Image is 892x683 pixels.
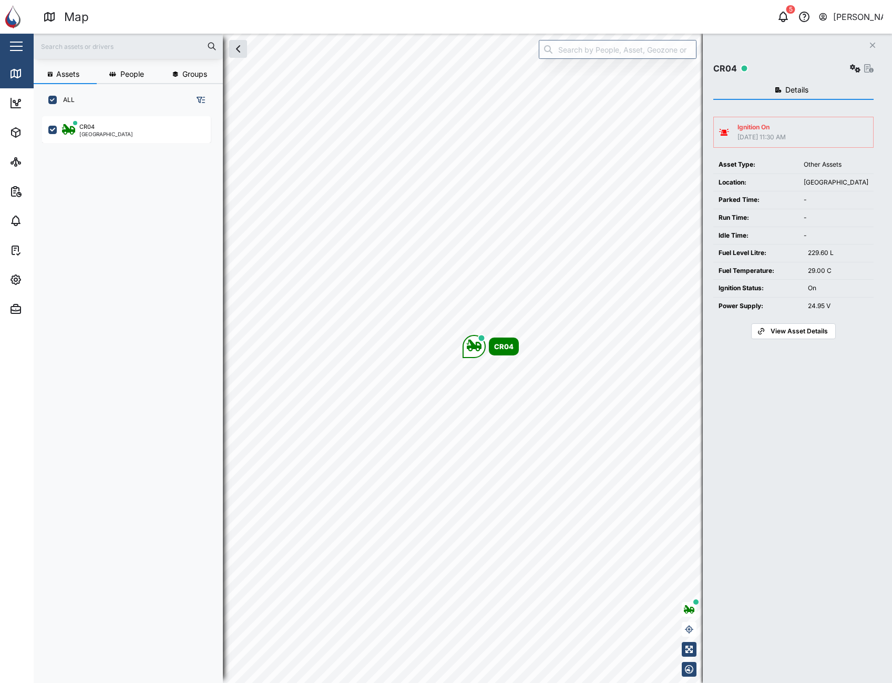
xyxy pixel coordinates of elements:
div: Fuel Level Litre: [719,248,797,258]
div: On [808,283,868,293]
div: Settings [27,274,65,286]
div: Fuel Temperature: [719,266,797,276]
div: Ignition On [737,123,786,132]
img: Main Logo [5,5,28,28]
button: [PERSON_NAME] [818,9,884,24]
div: [PERSON_NAME] [833,11,884,24]
div: Parked Time: [719,195,793,205]
a: View Asset Details [751,323,835,339]
div: Power Supply: [719,301,797,311]
div: Map marker [463,335,519,358]
div: [GEOGRAPHIC_DATA] [804,178,868,188]
div: Ignition Status: [719,283,797,293]
div: - [804,213,868,223]
div: Sites [27,156,53,168]
div: Assets [27,127,60,138]
div: CR04 [494,341,514,352]
div: [DATE] 11:30 AM [737,132,786,142]
div: 29.00 C [808,266,868,276]
div: Idle Time: [719,231,793,241]
div: CR04 [79,123,95,131]
div: Reports [27,186,63,197]
div: Dashboard [27,97,75,109]
span: Assets [56,70,79,78]
div: Other Assets [804,160,868,170]
div: Admin [27,303,58,315]
span: People [120,70,144,78]
div: [GEOGRAPHIC_DATA] [79,131,133,137]
div: Location: [719,178,793,188]
div: 24.95 V [808,301,868,311]
canvas: Map [34,34,892,683]
label: ALL [57,96,75,104]
div: 5 [786,5,795,14]
input: Search by People, Asset, Geozone or Place [539,40,696,59]
div: 229.60 L [808,248,868,258]
div: Tasks [27,244,56,256]
div: Map [27,68,51,79]
div: CR04 [713,62,737,75]
div: grid [42,113,222,675]
div: Asset Type: [719,160,793,170]
div: Map [64,8,89,26]
div: - [804,231,868,241]
input: Search assets or drivers [40,38,217,54]
span: Groups [182,70,207,78]
div: Alarms [27,215,60,227]
div: Run Time: [719,213,793,223]
span: View Asset Details [771,324,828,339]
span: Details [785,86,808,94]
div: - [804,195,868,205]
